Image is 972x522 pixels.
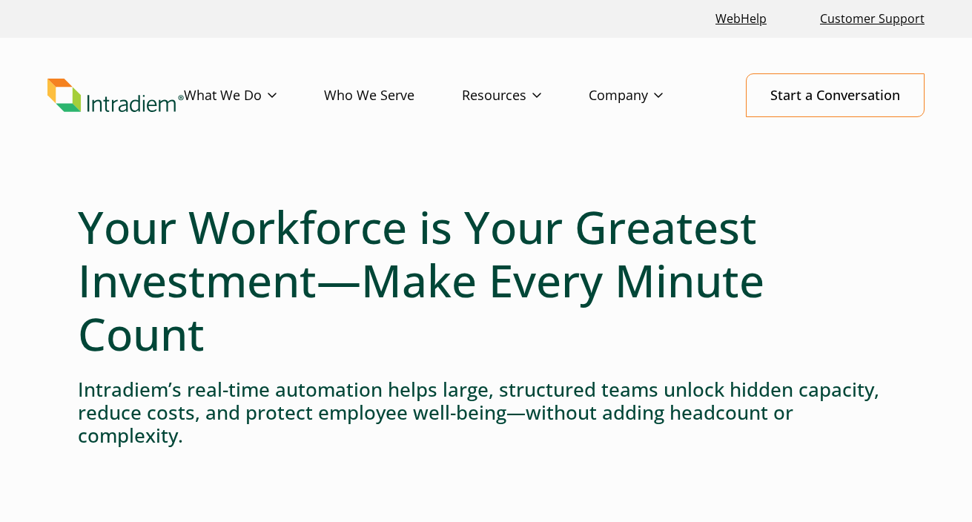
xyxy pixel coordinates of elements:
[184,74,324,117] a: What We Do
[814,3,930,35] a: Customer Support
[324,74,462,117] a: Who We Serve
[47,79,184,112] a: Link to homepage of Intradiem
[589,74,710,117] a: Company
[462,74,589,117] a: Resources
[47,79,184,112] img: Intradiem
[78,200,894,360] h1: Your Workforce is Your Greatest Investment—Make Every Minute Count
[746,73,925,117] a: Start a Conversation
[78,378,894,448] h4: Intradiem’s real-time automation helps large, structured teams unlock hidden capacity, reduce cos...
[710,3,773,35] a: Link opens in a new window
